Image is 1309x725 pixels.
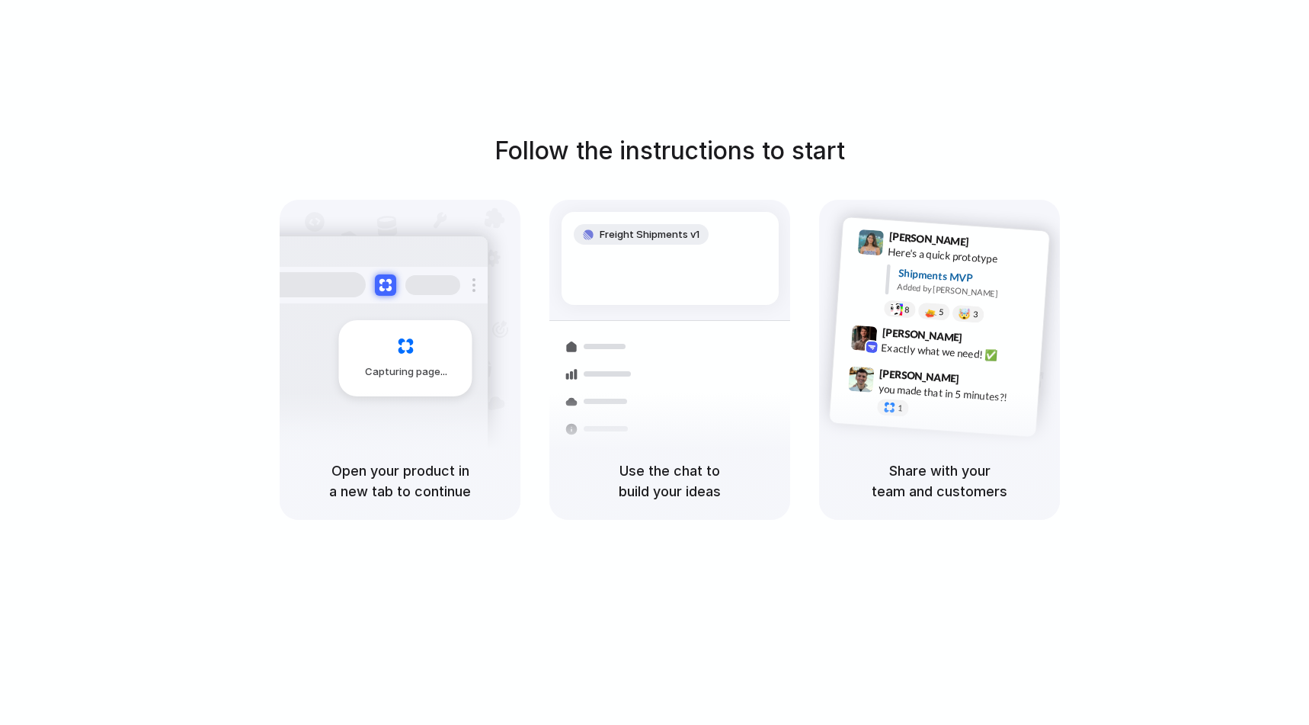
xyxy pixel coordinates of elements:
span: Capturing page [365,364,450,380]
span: 9:41 AM [974,236,1005,254]
span: 8 [904,306,910,314]
div: Added by [PERSON_NAME] [897,281,1037,303]
h1: Follow the instructions to start [494,133,845,169]
span: 1 [898,404,903,412]
span: [PERSON_NAME] [879,365,960,387]
h5: Share with your team and customers [837,460,1042,502]
div: Here's a quick prototype [888,244,1040,270]
span: 3 [973,310,978,319]
div: Exactly what we need! ✅ [881,339,1033,365]
span: 5 [939,308,944,316]
span: [PERSON_NAME] [882,324,962,346]
div: Shipments MVP [898,265,1039,290]
div: 🤯 [959,308,971,319]
h5: Open your product in a new tab to continue [298,460,502,502]
span: [PERSON_NAME] [888,228,969,250]
span: Freight Shipments v1 [600,227,699,242]
h5: Use the chat to build your ideas [568,460,772,502]
span: 9:47 AM [964,372,995,390]
span: 9:42 AM [967,331,998,349]
div: you made that in 5 minutes?! [878,380,1030,406]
